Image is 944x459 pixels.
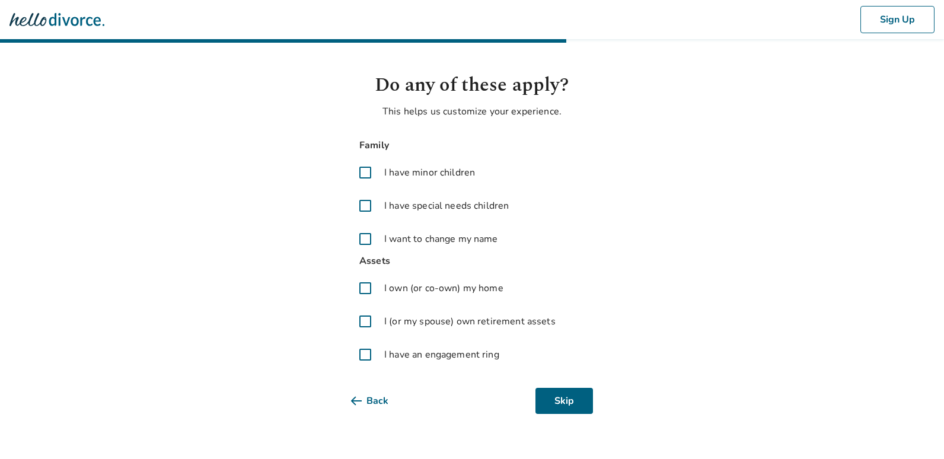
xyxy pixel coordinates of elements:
[384,348,499,362] span: I have an engagement ring
[384,281,503,295] span: I own (or co-own) my home
[351,104,593,119] p: This helps us customize your experience.
[384,232,498,246] span: I want to change my name
[535,388,593,414] button: Skip
[860,6,935,33] button: Sign Up
[351,71,593,100] h1: Do any of these apply?
[885,402,944,459] iframe: Chat Widget
[351,388,407,414] button: Back
[351,253,593,269] span: Assets
[384,314,556,329] span: I (or my spouse) own retirement assets
[384,165,475,180] span: I have minor children
[9,8,104,31] img: Hello Divorce Logo
[384,199,509,213] span: I have special needs children
[351,138,593,154] span: Family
